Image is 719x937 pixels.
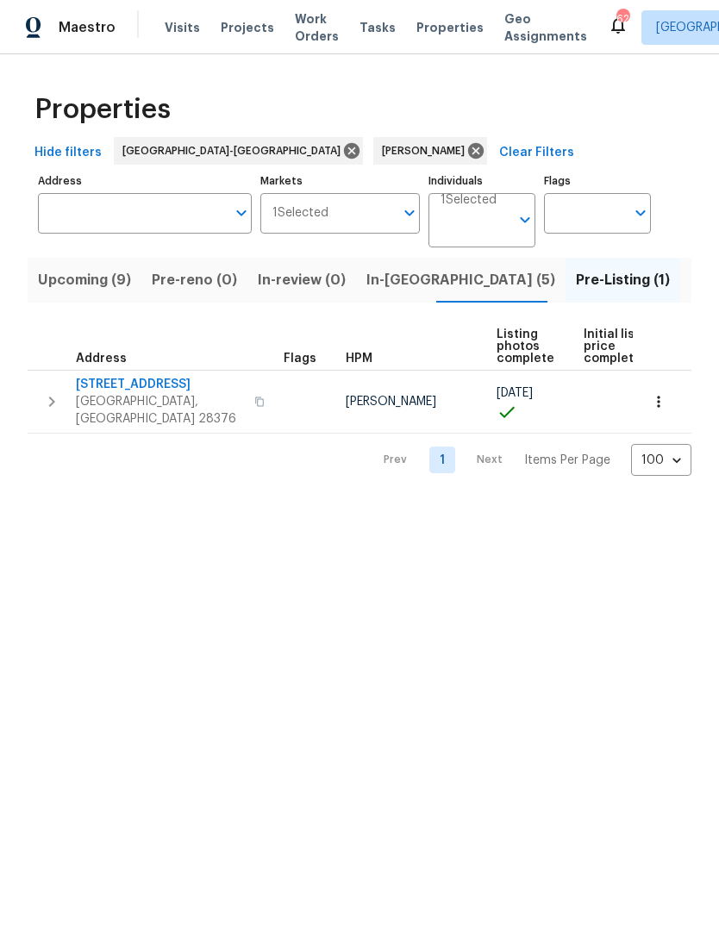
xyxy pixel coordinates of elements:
[584,328,641,365] span: Initial list price complete
[295,10,339,45] span: Work Orders
[260,176,421,186] label: Markets
[513,208,537,232] button: Open
[152,268,237,292] span: Pre-reno (0)
[576,268,670,292] span: Pre-Listing (1)
[497,387,533,399] span: [DATE]
[284,353,316,365] span: Flags
[38,268,131,292] span: Upcoming (9)
[272,206,328,221] span: 1 Selected
[59,19,116,36] span: Maestro
[544,176,651,186] label: Flags
[122,142,347,159] span: [GEOGRAPHIC_DATA]-[GEOGRAPHIC_DATA]
[38,176,252,186] label: Address
[34,142,102,164] span: Hide filters
[229,201,253,225] button: Open
[524,452,610,469] p: Items Per Page
[359,22,396,34] span: Tasks
[165,19,200,36] span: Visits
[346,396,436,408] span: [PERSON_NAME]
[504,10,587,45] span: Geo Assignments
[258,268,346,292] span: In-review (0)
[373,137,487,165] div: [PERSON_NAME]
[76,376,244,393] span: [STREET_ADDRESS]
[492,137,581,169] button: Clear Filters
[628,201,653,225] button: Open
[497,328,554,365] span: Listing photos complete
[366,268,555,292] span: In-[GEOGRAPHIC_DATA] (5)
[382,142,472,159] span: [PERSON_NAME]
[397,201,422,225] button: Open
[416,19,484,36] span: Properties
[346,353,372,365] span: HPM
[631,438,691,483] div: 100
[367,444,691,476] nav: Pagination Navigation
[428,176,535,186] label: Individuals
[221,19,274,36] span: Projects
[616,10,628,28] div: 62
[76,393,244,428] span: [GEOGRAPHIC_DATA], [GEOGRAPHIC_DATA] 28376
[34,101,171,118] span: Properties
[441,193,497,208] span: 1 Selected
[76,353,127,365] span: Address
[28,137,109,169] button: Hide filters
[114,137,363,165] div: [GEOGRAPHIC_DATA]-[GEOGRAPHIC_DATA]
[429,447,455,473] a: Goto page 1
[499,142,574,164] span: Clear Filters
